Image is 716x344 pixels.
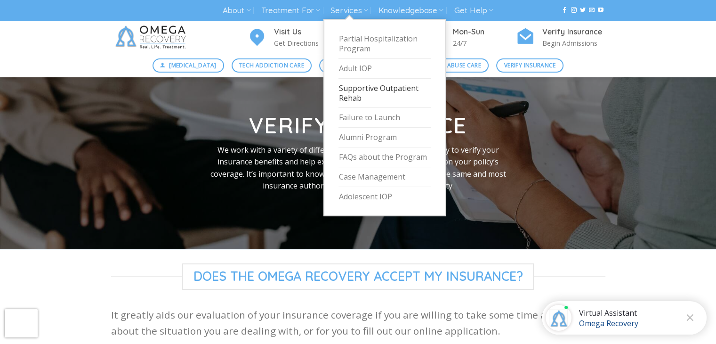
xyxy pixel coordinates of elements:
[580,7,586,14] a: Follow on Twitter
[589,7,595,14] a: Send us an email
[338,167,431,187] a: Case Management
[504,61,556,70] span: Verify Insurance
[182,263,534,290] span: Does The Omega Recovery Accept My Insurance?
[206,144,511,192] p: We work with a variety of different insurance plans. We are happy to verify your insurance benefi...
[338,59,431,79] a: Adult IOP
[404,58,489,73] a: Substance Abuse Care
[496,58,563,73] a: Verify Insurance
[330,2,368,19] a: Services
[378,2,443,19] a: Knowledgebase
[248,26,337,49] a: Visit Us Get Directions
[338,147,431,167] a: FAQs about the Program
[338,128,431,147] a: Alumni Program
[232,58,312,73] a: Tech Addiction Care
[542,38,605,49] p: Begin Admissions
[338,187,431,206] a: Adolescent IOP
[338,29,431,59] a: Partial Hospitalization Program
[169,61,216,70] span: [MEDICAL_DATA]
[249,112,467,139] strong: Verify Insurance
[571,7,576,14] a: Follow on Instagram
[274,26,337,38] h4: Visit Us
[338,79,431,108] a: Supportive Outpatient Rehab
[598,7,603,14] a: Follow on YouTube
[111,307,605,339] p: It greatly aids our evaluation of your insurance coverage if you are willing to take some time an...
[453,38,516,49] p: 24/7
[562,7,567,14] a: Follow on Facebook
[542,26,605,38] h4: Verify Insurance
[223,2,250,19] a: About
[516,26,605,49] a: Verify Insurance Begin Admissions
[111,21,193,54] img: Omega Recovery
[338,108,431,128] a: Failure to Launch
[261,2,320,19] a: Treatment For
[454,2,493,19] a: Get Help
[153,58,224,73] a: [MEDICAL_DATA]
[274,38,337,49] p: Get Directions
[239,61,304,70] span: Tech Addiction Care
[412,61,481,70] span: Substance Abuse Care
[453,26,516,38] h4: Mon-Sun
[319,58,397,73] a: Mental Health Care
